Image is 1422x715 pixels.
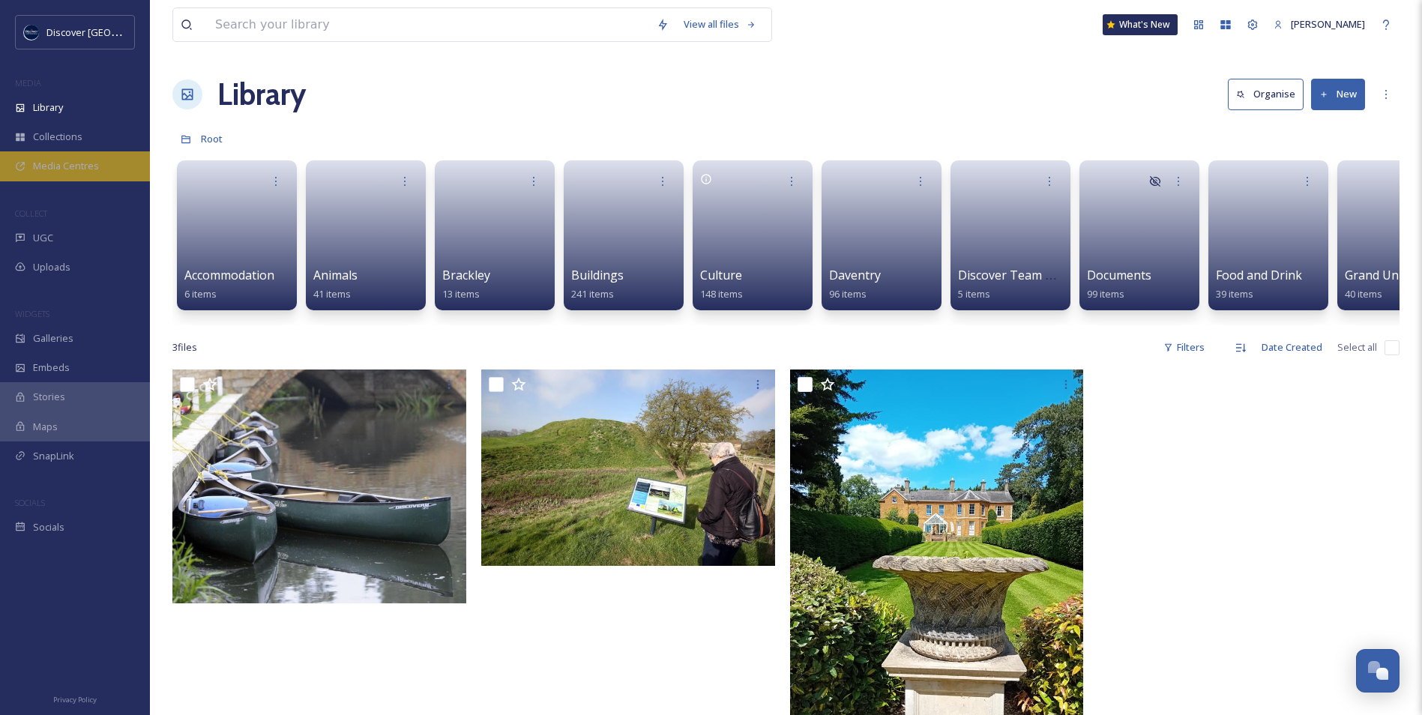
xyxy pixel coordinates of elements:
[1356,649,1400,693] button: Open Chat
[1087,287,1124,301] span: 99 items
[15,77,41,88] span: MEDIA
[1311,79,1365,109] button: New
[442,267,490,283] span: Brackley
[15,308,49,319] span: WIDGETS
[1345,287,1382,301] span: 40 items
[1103,14,1178,35] a: What's New
[571,267,624,283] span: Buildings
[1216,287,1253,301] span: 39 items
[571,268,624,301] a: Buildings241 items
[33,331,73,346] span: Galleries
[829,287,867,301] span: 96 items
[33,260,70,274] span: Uploads
[33,420,58,434] span: Maps
[829,268,881,301] a: Daventry96 items
[1228,79,1304,109] button: Organise
[481,369,775,566] img: Fotheringhay Castle and surrounding area- (25)1.jpg
[571,287,614,301] span: 241 items
[33,159,99,173] span: Media Centres
[700,267,742,283] span: Culture
[1266,10,1373,39] a: [PERSON_NAME]
[313,268,358,301] a: Animals41 items
[217,72,306,117] a: Library
[1087,268,1151,301] a: Documents99 items
[1254,333,1330,362] div: Date Created
[676,10,764,39] a: View all files
[184,287,217,301] span: 6 items
[442,287,480,301] span: 13 items
[184,268,274,301] a: Accommodation6 items
[1156,333,1212,362] div: Filters
[33,360,70,375] span: Embeds
[201,130,223,148] a: Root
[33,449,74,463] span: SnapLink
[313,287,351,301] span: 41 items
[15,497,45,508] span: SOCIALS
[958,268,1085,301] a: Discover Team Photos5 items
[33,130,82,144] span: Collections
[313,267,358,283] span: Animals
[700,268,743,301] a: Culture148 items
[15,208,47,219] span: COLLECT
[33,231,53,245] span: UGC
[184,267,274,283] span: Accommodation
[172,340,197,355] span: 3 file s
[33,390,65,404] span: Stories
[700,287,743,301] span: 148 items
[53,690,97,708] a: Privacy Policy
[1216,268,1302,301] a: Food and Drink39 items
[1337,340,1377,355] span: Select all
[53,695,97,705] span: Privacy Policy
[829,267,881,283] span: Daventry
[1216,267,1302,283] span: Food and Drink
[46,25,183,39] span: Discover [GEOGRAPHIC_DATA]
[1087,267,1151,283] span: Documents
[24,25,39,40] img: Untitled%20design%20%282%29.png
[201,132,223,145] span: Root
[442,268,490,301] a: Brackley13 items
[208,8,649,41] input: Search your library
[172,369,466,603] img: _DSC5177.jpg
[958,287,990,301] span: 5 items
[958,267,1085,283] span: Discover Team Photos
[1291,17,1365,31] span: [PERSON_NAME]
[33,100,63,115] span: Library
[33,520,64,534] span: Socials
